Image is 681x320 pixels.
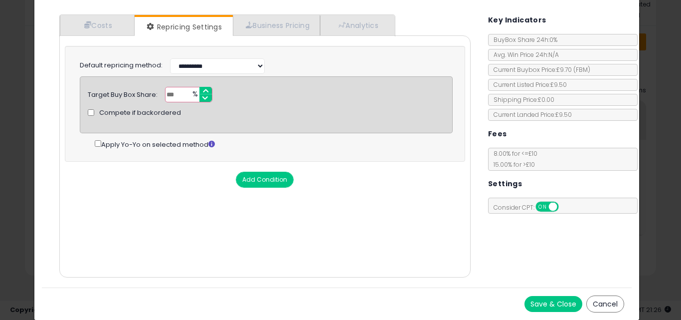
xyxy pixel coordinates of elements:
span: Avg. Win Price 24h: N/A [489,50,559,59]
span: ( FBM ) [573,65,590,74]
span: Current Buybox Price: [489,65,590,74]
div: Target Buy Box Share: [88,87,158,100]
span: % [186,87,202,102]
div: Apply Yo-Yo on selected method [95,138,453,150]
button: Add Condition [236,172,294,188]
span: Consider CPT: [489,203,572,212]
span: Current Listed Price: £9.50 [489,80,567,89]
h5: Settings [488,178,522,190]
a: Business Pricing [233,15,320,35]
span: Compete if backordered [99,108,181,118]
button: Cancel [586,296,624,313]
h5: Key Indicators [488,14,546,26]
span: BuyBox Share 24h: 0% [489,35,557,44]
a: Repricing Settings [135,17,232,37]
button: Save & Close [524,296,582,312]
span: ON [536,203,549,211]
span: OFF [557,203,573,211]
span: 8.00 % for <= £10 [489,149,537,169]
label: Default repricing method: [80,61,163,70]
a: Analytics [320,15,394,35]
span: Shipping Price: £0.00 [489,95,554,104]
a: Costs [60,15,135,35]
span: £9.70 [556,65,590,74]
h5: Fees [488,128,507,140]
span: 15.00 % for > £10 [489,160,535,169]
span: Current Landed Price: £9.50 [489,110,572,119]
